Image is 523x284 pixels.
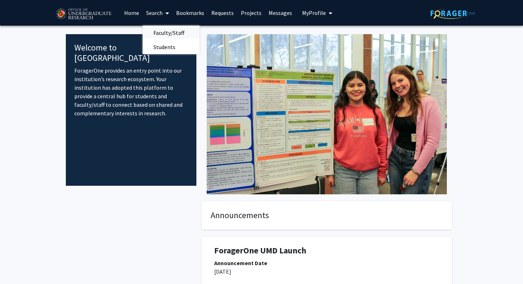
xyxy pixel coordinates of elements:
[5,252,30,279] iframe: Chat
[302,9,326,16] span: My Profile
[214,246,439,256] h1: ForagerOne UMD Launch
[74,66,188,117] p: ForagerOne provides an entry point into our institution’s research ecosystem. Your institution ha...
[121,0,143,25] a: Home
[143,40,186,54] span: Students
[143,0,173,25] a: Search
[237,0,265,25] a: Projects
[214,267,439,276] p: [DATE]
[74,43,188,63] h4: Welcome to [GEOGRAPHIC_DATA]
[143,26,195,40] span: Faculty/Staff
[265,0,296,25] a: Messages
[208,0,237,25] a: Requests
[143,42,200,52] a: Students
[214,259,439,267] div: Announcement Date
[430,8,475,19] img: ForagerOne Logo
[173,0,208,25] a: Bookmarks
[53,5,113,23] img: University of Maryland Logo
[207,34,447,194] img: Cover Image
[211,210,443,221] h4: Announcements
[143,27,200,38] a: Faculty/Staff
